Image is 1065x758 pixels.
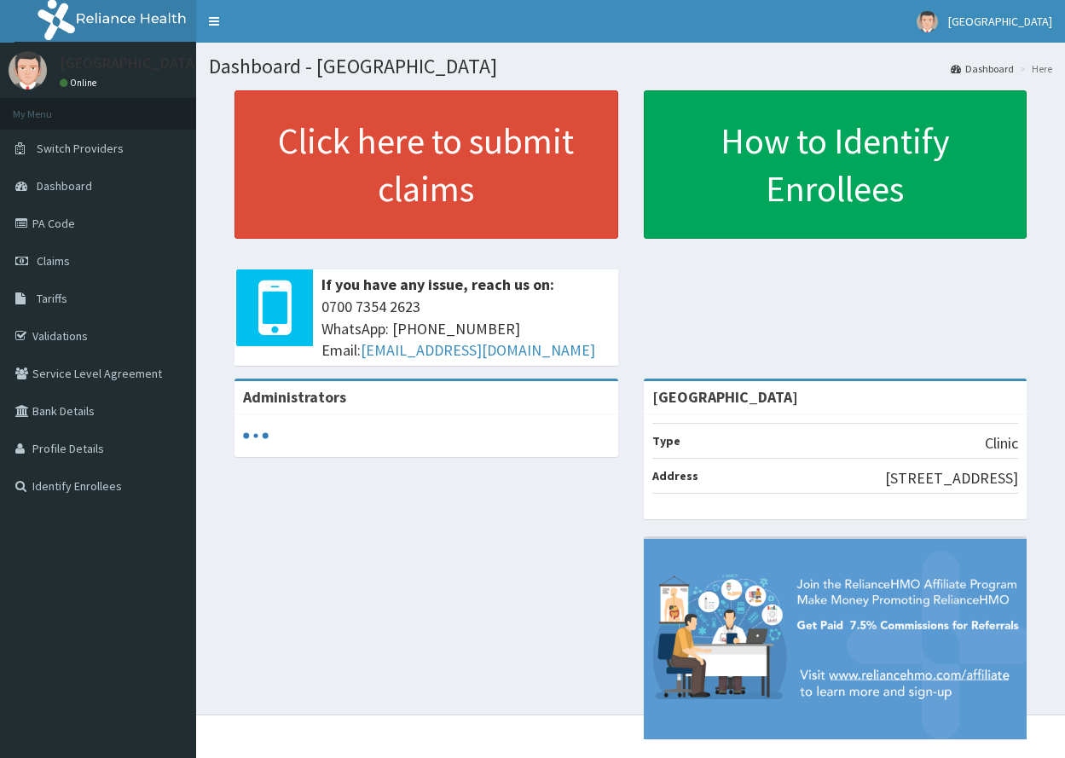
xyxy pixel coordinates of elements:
[1016,61,1052,76] li: Here
[917,11,938,32] img: User Image
[37,178,92,194] span: Dashboard
[885,467,1018,489] p: [STREET_ADDRESS]
[37,253,70,269] span: Claims
[644,539,1027,739] img: provider-team-banner.png
[209,55,1052,78] h1: Dashboard - [GEOGRAPHIC_DATA]
[234,90,618,239] a: Click here to submit claims
[652,387,798,407] strong: [GEOGRAPHIC_DATA]
[37,291,67,306] span: Tariffs
[985,432,1018,454] p: Clinic
[321,296,610,362] span: 0700 7354 2623 WhatsApp: [PHONE_NUMBER] Email:
[60,55,200,71] p: [GEOGRAPHIC_DATA]
[361,340,595,360] a: [EMAIL_ADDRESS][DOMAIN_NAME]
[321,275,554,294] b: If you have any issue, reach us on:
[652,468,698,483] b: Address
[652,433,680,448] b: Type
[243,423,269,448] svg: audio-loading
[948,14,1052,29] span: [GEOGRAPHIC_DATA]
[243,387,346,407] b: Administrators
[644,90,1027,239] a: How to Identify Enrollees
[37,141,124,156] span: Switch Providers
[9,51,47,90] img: User Image
[951,61,1014,76] a: Dashboard
[60,77,101,89] a: Online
